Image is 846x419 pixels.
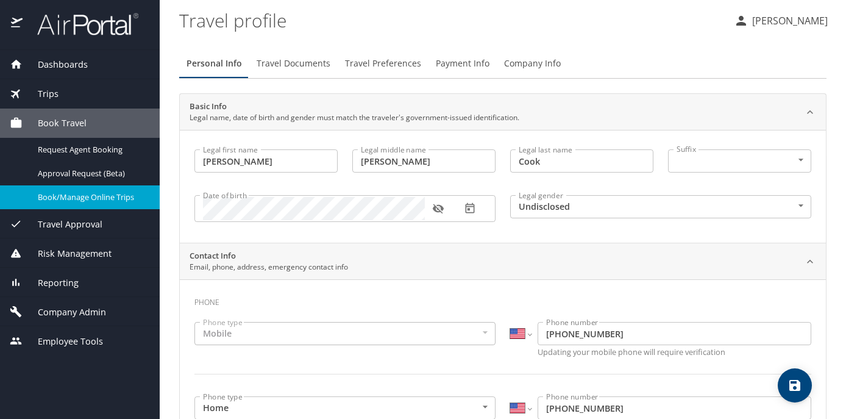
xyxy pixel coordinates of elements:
div: Basic InfoLegal name, date of birth and gender must match the traveler's government-issued identi... [180,94,826,131]
div: Undisclosed [510,195,811,218]
span: Travel Preferences [345,56,421,71]
span: Travel Approval [23,218,102,231]
div: ​ [668,149,811,173]
span: Book/Manage Online Trips [38,192,145,203]
span: Approval Request (Beta) [38,168,145,179]
span: Company Admin [23,306,106,319]
span: Travel Documents [257,56,330,71]
div: Contact InfoEmail, phone, address, emergency contact info [180,243,826,280]
span: Risk Management [23,247,112,260]
h1: Travel profile [179,1,724,39]
button: save [778,368,812,403]
p: Updating your mobile phone will require verification [538,348,811,356]
div: Mobile [194,322,496,345]
span: Book Travel [23,116,87,130]
span: Company Info [504,56,561,71]
span: Personal Info [187,56,242,71]
span: Dashboards [23,58,88,71]
span: Payment Info [436,56,489,71]
h3: Phone [194,289,811,310]
p: [PERSON_NAME] [748,13,828,28]
span: Request Agent Booking [38,144,145,156]
span: Trips [23,87,59,101]
h2: Basic Info [190,101,519,113]
span: Employee Tools [23,335,103,348]
div: Profile [179,49,826,78]
p: Legal name, date of birth and gender must match the traveler's government-issued identification. [190,112,519,123]
img: airportal-logo.png [24,12,138,36]
img: icon-airportal.png [11,12,24,36]
p: Email, phone, address, emergency contact info [190,262,348,273]
h2: Contact Info [190,250,348,262]
div: Basic InfoLegal name, date of birth and gender must match the traveler's government-issued identi... [180,130,826,243]
button: [PERSON_NAME] [729,10,833,32]
span: Reporting [23,276,79,290]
